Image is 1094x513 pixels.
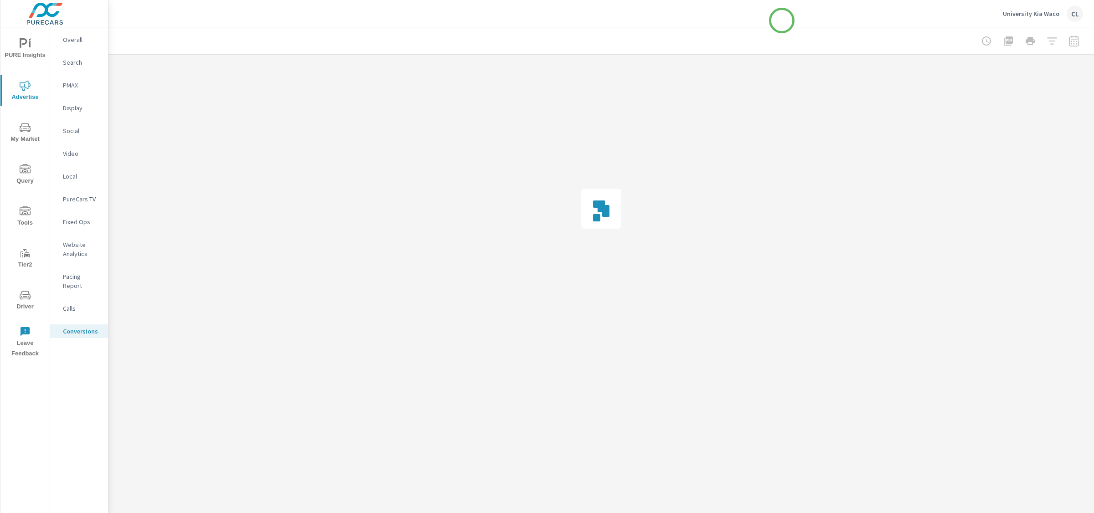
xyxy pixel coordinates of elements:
span: Advertise [3,80,47,103]
div: Pacing Report [50,270,108,292]
p: Display [63,103,101,113]
span: Query [3,164,47,186]
span: Tools [3,206,47,228]
p: Overall [63,35,101,44]
div: Overall [50,33,108,46]
div: PMAX [50,78,108,92]
p: Conversions [63,327,101,336]
div: PureCars TV [50,192,108,206]
div: CL [1067,5,1083,22]
p: Calls [63,304,101,313]
p: PureCars TV [63,195,101,204]
p: Search [63,58,101,67]
p: Pacing Report [63,272,101,290]
div: Website Analytics [50,238,108,261]
div: Conversions [50,324,108,338]
span: Tier2 [3,248,47,270]
span: My Market [3,122,47,144]
p: Website Analytics [63,240,101,258]
p: PMAX [63,81,101,90]
p: University Kia Waco [1003,10,1059,18]
p: Local [63,172,101,181]
p: Fixed Ops [63,217,101,226]
span: Leave Feedback [3,326,47,359]
div: nav menu [0,27,50,363]
span: Driver [3,290,47,312]
div: Calls [50,302,108,315]
div: Display [50,101,108,115]
span: PURE Insights [3,38,47,61]
p: Video [63,149,101,158]
p: Social [63,126,101,135]
div: Video [50,147,108,160]
div: Fixed Ops [50,215,108,229]
div: Local [50,169,108,183]
div: Social [50,124,108,138]
div: Search [50,56,108,69]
